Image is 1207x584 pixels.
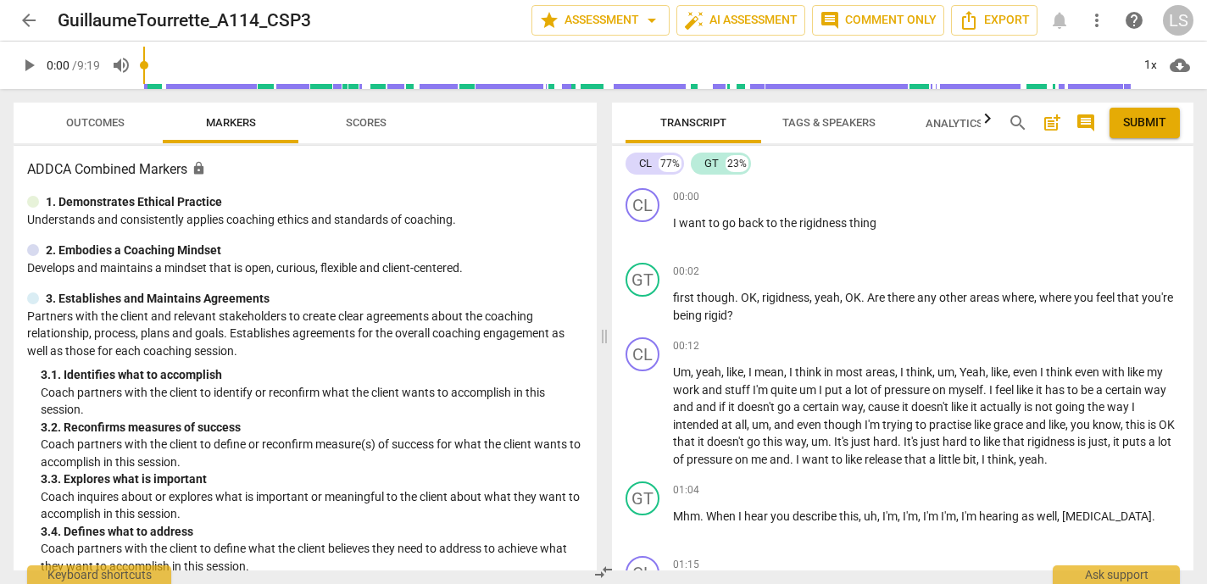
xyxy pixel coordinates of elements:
[639,155,652,172] div: CL
[539,10,559,31] span: star
[1117,291,1142,304] span: that
[626,263,659,297] div: Change speaker
[980,400,1024,414] span: actually
[979,509,1021,523] span: hearing
[727,309,733,322] span: ?
[812,5,944,36] button: Comment only
[895,365,900,379] span: ,
[684,10,704,31] span: auto_fix_high
[991,365,1008,379] span: like
[702,383,725,397] span: and
[1123,114,1166,131] span: Submit
[676,5,805,36] button: AI Assessment
[19,10,39,31] span: arrow_back
[865,418,882,431] span: I'm
[741,291,757,304] span: OK
[1013,365,1040,379] span: even
[884,383,932,397] span: pressure
[873,435,898,448] span: hard
[877,509,882,523] span: ,
[1159,418,1175,431] span: OK
[774,418,797,431] span: and
[811,435,828,448] span: um
[1072,109,1099,136] button: Show/Hide comments
[673,216,679,230] span: I
[983,435,1003,448] span: like
[754,365,784,379] span: mean
[887,291,917,304] span: there
[721,418,735,431] span: at
[743,365,748,379] span: ,
[673,365,691,379] span: Um
[1008,113,1028,133] span: search
[1152,509,1155,523] span: .
[735,418,747,431] span: all
[738,509,744,523] span: I
[725,383,753,397] span: stuff
[951,400,971,414] span: like
[1074,291,1096,304] span: you
[939,291,970,304] span: other
[865,453,904,466] span: release
[917,291,939,304] span: any
[845,291,861,304] span: OK
[815,291,840,304] span: yeah
[673,418,721,431] span: intended
[809,291,815,304] span: ,
[782,116,876,129] span: Tags & Speakers
[793,509,839,523] span: describe
[849,216,876,230] span: thing
[780,216,799,230] span: the
[961,509,979,523] span: I'm
[796,453,802,466] span: I
[27,259,583,277] p: Develops and maintains a mindset that is open, curious, flexible and client-centered.
[943,435,970,448] span: hard
[41,436,583,470] p: Coach partners with the client to define or reconfirm measure(s) of success for what the client w...
[1107,400,1132,414] span: way
[673,453,687,466] span: of
[859,509,864,523] span: ,
[66,116,125,129] span: Outcomes
[951,5,1037,36] button: Export
[799,216,849,230] span: rigidness
[1144,383,1166,397] span: way
[864,509,877,523] span: uh
[983,383,989,397] span: .
[845,383,854,397] span: a
[27,565,171,584] div: Keyboard shortcuts
[1014,453,1019,466] span: ,
[929,453,938,466] span: a
[906,365,932,379] span: think
[1163,5,1193,36] button: LS
[882,509,898,523] span: I'm
[785,435,806,448] span: way
[698,435,707,448] span: it
[1148,418,1159,431] span: is
[959,10,1030,31] span: Export
[1126,418,1148,431] span: this
[882,418,915,431] span: trying
[1053,565,1180,584] div: Ask support
[918,509,923,523] span: ,
[1044,453,1048,466] span: .
[1113,435,1122,448] span: it
[1093,418,1121,431] span: know
[47,58,70,72] span: 0:00
[1046,365,1075,379] span: think
[834,435,851,448] span: It's
[1110,108,1180,138] button: Please Do Not Submit until your Assessment is Complete
[673,558,699,572] span: 01:15
[825,383,845,397] span: put
[1045,383,1067,397] span: has
[1124,10,1144,31] span: help
[1039,291,1074,304] span: where
[27,211,583,229] p: Understands and consistently applies coaching ethics and standards of coaching.
[769,418,774,431] span: ,
[797,418,824,431] span: even
[1065,418,1071,431] span: ,
[989,383,995,397] span: I
[932,383,948,397] span: on
[1040,365,1046,379] span: I
[790,453,796,466] span: .
[824,418,865,431] span: though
